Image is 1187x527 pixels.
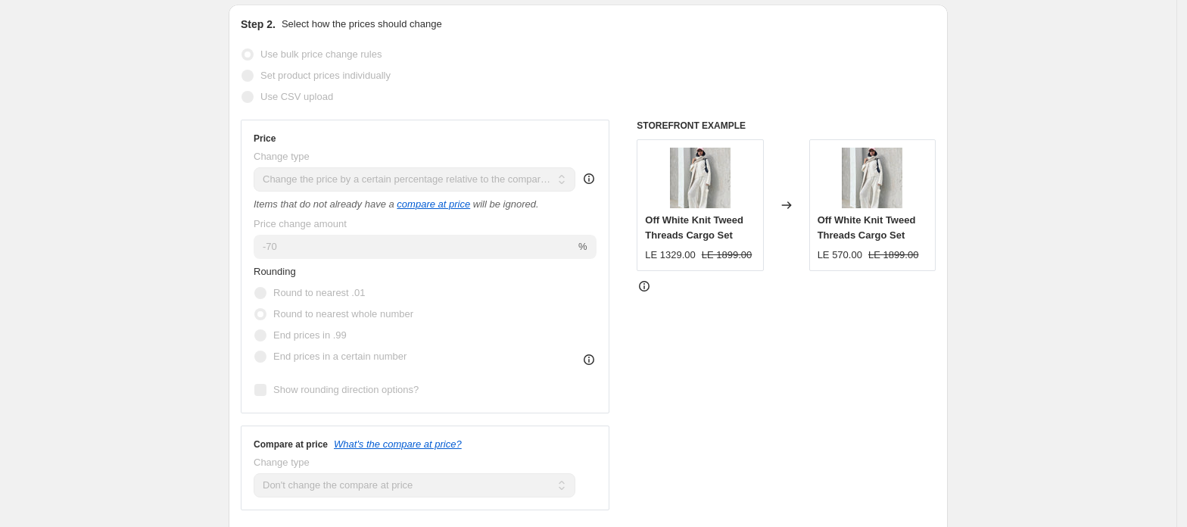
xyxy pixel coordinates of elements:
button: What's the compare at price? [334,438,462,450]
span: LE 1899.00 [702,249,752,260]
span: LE 570.00 [818,249,862,260]
span: Change type [254,151,310,162]
span: Set product prices individually [260,70,391,81]
h3: Price [254,133,276,145]
input: -20 [254,235,575,259]
span: Off White Knit Tweed Threads Cargo Set [645,214,743,241]
span: End prices in a certain number [273,351,407,362]
img: off-white-knit-tweed-threads-cargo-set-212783_80x.jpg [670,148,731,208]
h6: STOREFRONT EXAMPLE [637,120,936,132]
img: off-white-knit-tweed-threads-cargo-set-212783_80x.jpg [842,148,902,208]
div: help [581,171,597,186]
h3: Compare at price [254,438,328,451]
i: will be ignored. [473,198,539,210]
span: Change type [254,457,310,468]
span: Off White Knit Tweed Threads Cargo Set [818,214,916,241]
span: End prices in .99 [273,329,347,341]
p: Select how the prices should change [282,17,442,32]
span: Round to nearest whole number [273,308,413,320]
span: LE 1329.00 [645,249,696,260]
span: Show rounding direction options? [273,384,419,395]
span: Price change amount [254,218,347,229]
span: Round to nearest .01 [273,287,365,298]
span: % [578,241,587,252]
span: Use CSV upload [260,91,333,102]
span: Use bulk price change rules [260,48,382,60]
span: Rounding [254,266,296,277]
span: LE 1899.00 [868,249,919,260]
h2: Step 2. [241,17,276,32]
i: Items that do not already have a [254,198,394,210]
button: compare at price [397,198,470,210]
